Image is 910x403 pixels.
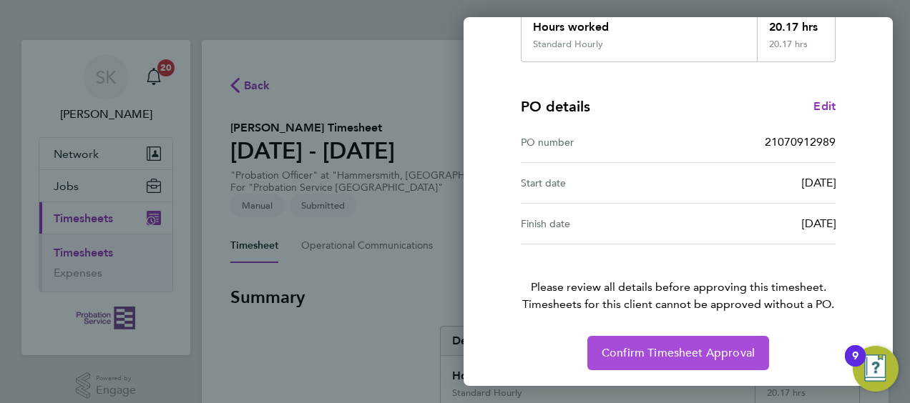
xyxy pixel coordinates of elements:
span: 21070912989 [765,135,836,149]
div: PO number [521,134,678,151]
div: [DATE] [678,174,836,191]
span: Timesheets for this client cannot be approved without a PO. [504,296,853,313]
span: Edit [813,99,836,113]
div: [DATE] [678,215,836,232]
div: Finish date [521,215,678,232]
div: 20.17 hrs [757,39,836,61]
a: Edit [813,98,836,115]
div: 9 [852,356,858,374]
button: Confirm Timesheet Approval [587,336,769,370]
span: Confirm Timesheet Approval [602,346,755,360]
div: Hours worked [522,7,757,39]
p: Please review all details before approving this timesheet. [504,244,853,313]
h4: PO details [521,96,590,116]
div: 20.17 hrs [757,7,836,39]
button: Open Resource Center, 9 new notifications [853,346,899,392]
div: Start date [521,174,678,191]
div: Standard Hourly [533,39,603,50]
